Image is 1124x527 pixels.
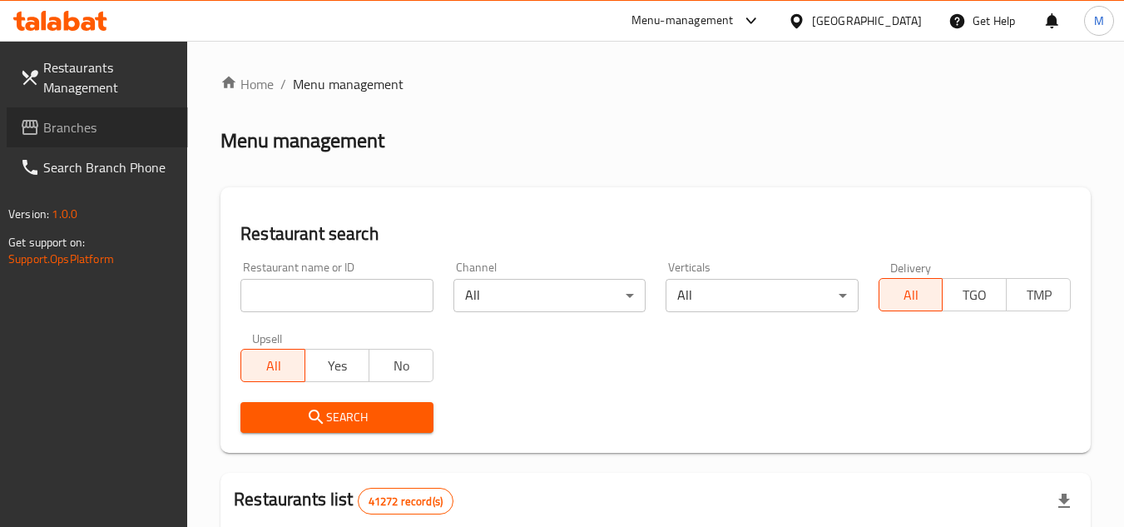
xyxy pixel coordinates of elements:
[7,47,188,107] a: Restaurants Management
[7,147,188,187] a: Search Branch Phone
[248,354,299,378] span: All
[890,261,932,273] label: Delivery
[879,278,943,311] button: All
[293,74,404,94] span: Menu management
[220,74,1091,94] nav: breadcrumb
[7,107,188,147] a: Branches
[43,57,175,97] span: Restaurants Management
[1044,481,1084,521] div: Export file
[220,74,274,94] a: Home
[1094,12,1104,30] span: M
[240,402,433,433] button: Search
[942,278,1007,311] button: TGO
[234,487,453,515] h2: Restaurants list
[43,117,175,137] span: Branches
[358,488,453,515] div: Total records count
[240,279,433,312] input: Search for restaurant name or ID..
[949,283,1000,307] span: TGO
[312,354,363,378] span: Yes
[666,279,858,312] div: All
[240,221,1071,246] h2: Restaurant search
[376,354,427,378] span: No
[43,157,175,177] span: Search Branch Phone
[631,11,734,31] div: Menu-management
[305,349,369,382] button: Yes
[369,349,433,382] button: No
[8,231,85,253] span: Get support on:
[886,283,937,307] span: All
[252,332,283,344] label: Upsell
[812,12,922,30] div: [GEOGRAPHIC_DATA]
[52,203,77,225] span: 1.0.0
[453,279,646,312] div: All
[280,74,286,94] li: /
[8,248,114,270] a: Support.OpsPlatform
[254,407,419,428] span: Search
[1013,283,1064,307] span: TMP
[359,494,453,510] span: 41272 record(s)
[220,127,384,154] h2: Menu management
[8,203,49,225] span: Version:
[1006,278,1071,311] button: TMP
[240,349,305,382] button: All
